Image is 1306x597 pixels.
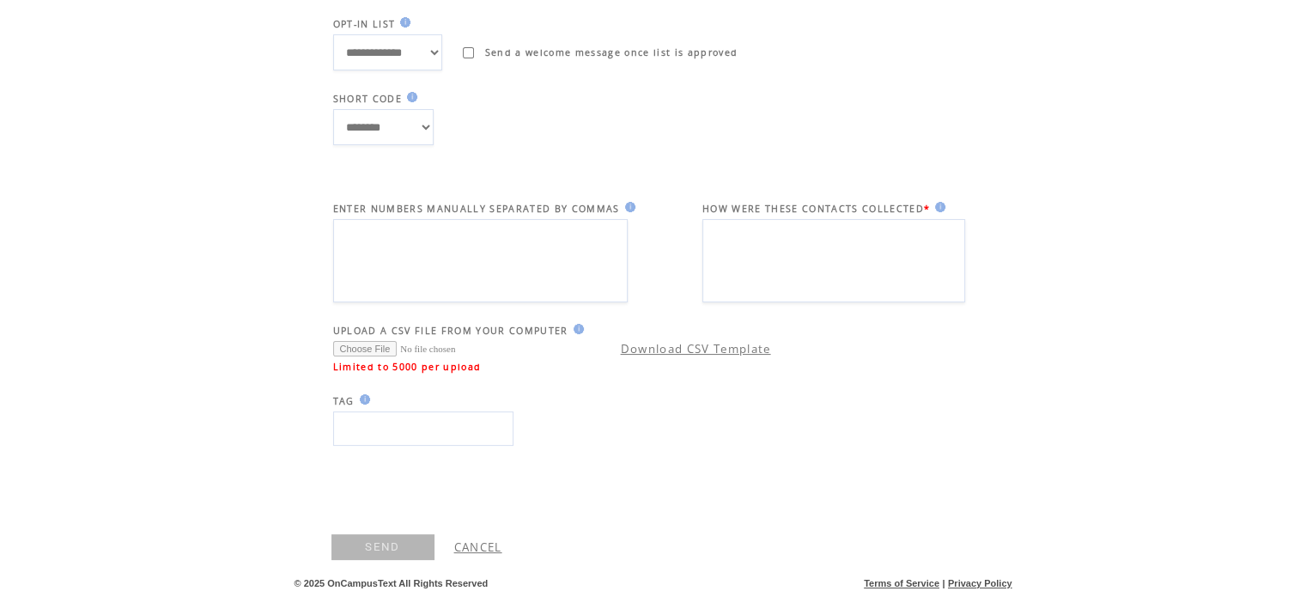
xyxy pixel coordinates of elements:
[485,46,738,58] span: Send a welcome message once list is approved
[333,325,568,337] span: UPLOAD A CSV FILE FROM YOUR COMPUTER
[333,361,482,373] span: Limited to 5000 per upload
[948,578,1012,588] a: Privacy Policy
[333,18,396,30] span: OPT-IN LIST
[333,203,620,215] span: ENTER NUMBERS MANUALLY SEPARATED BY COMMAS
[355,394,370,405] img: help.gif
[620,202,635,212] img: help.gif
[621,341,771,356] a: Download CSV Template
[942,578,945,588] span: |
[333,395,355,407] span: TAG
[702,203,924,215] span: HOW WERE THESE CONTACTS COLLECTED
[864,578,939,588] a: Terms of Service
[402,92,417,102] img: help.gif
[333,93,402,105] span: SHORT CODE
[454,539,502,555] a: CANCEL
[295,578,489,588] span: © 2025 OnCampusText All Rights Reserved
[395,17,410,27] img: help.gif
[930,202,945,212] img: help.gif
[568,324,584,334] img: help.gif
[331,534,434,560] a: SEND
